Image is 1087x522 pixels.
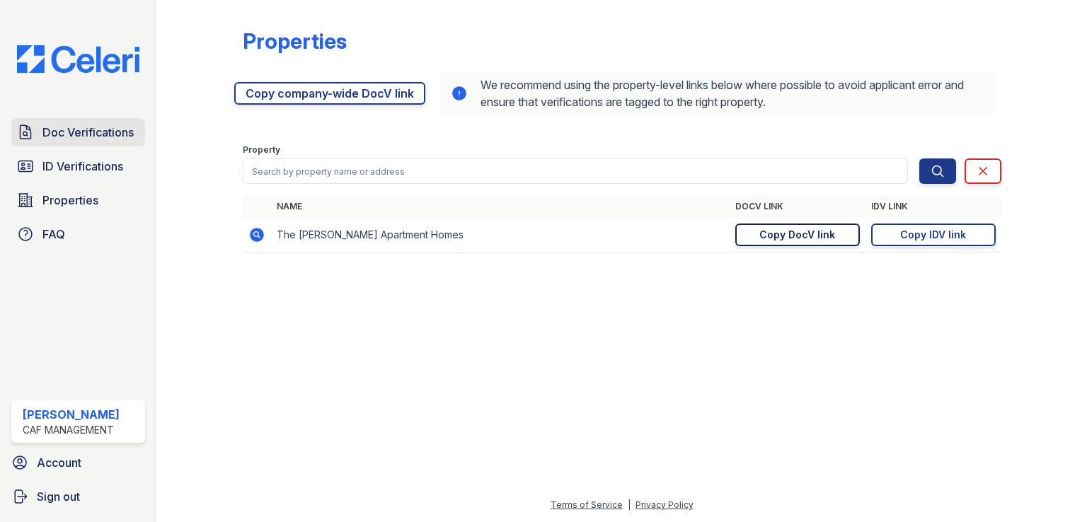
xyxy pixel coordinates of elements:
a: Copy IDV link [871,224,996,246]
span: FAQ [42,226,65,243]
div: Properties [243,28,347,54]
span: Account [37,454,81,471]
a: Account [6,448,151,477]
a: Privacy Policy [635,499,694,510]
td: The [PERSON_NAME] Apartment Homes [271,218,730,253]
span: ID Verifications [42,158,123,175]
a: Copy company-wide DocV link [234,82,425,105]
span: Sign out [37,488,80,505]
th: IDV Link [865,195,1001,218]
th: Name [271,195,730,218]
div: | [628,499,631,510]
div: We recommend using the property-level links below where possible to avoid applicant error and ens... [439,71,996,116]
img: CE_Logo_Blue-a8612792a0a2168367f1c8372b55b34899dd931a85d93a1a3d3e32e68fde9ad4.png [6,45,151,73]
input: Search by property name or address [243,158,908,184]
a: Terms of Service [551,499,623,510]
span: Doc Verifications [42,124,134,141]
div: Copy IDV link [900,228,966,242]
span: Properties [42,192,98,209]
th: DocV Link [730,195,865,218]
a: Copy DocV link [735,224,860,246]
a: FAQ [11,220,145,248]
a: Properties [11,186,145,214]
div: CAF Management [23,423,120,437]
div: Copy DocV link [759,228,835,242]
label: Property [243,144,280,156]
a: Sign out [6,482,151,511]
a: ID Verifications [11,152,145,180]
div: [PERSON_NAME] [23,406,120,423]
a: Doc Verifications [11,118,145,146]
